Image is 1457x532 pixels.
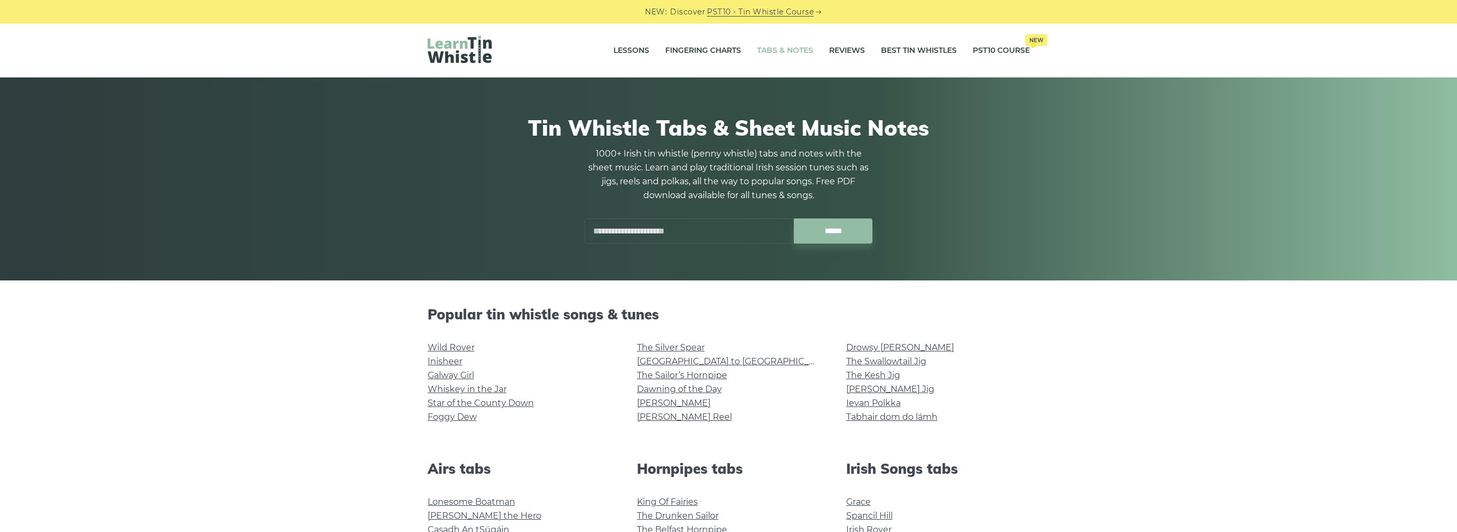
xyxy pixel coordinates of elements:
a: Tabs & Notes [757,37,813,64]
a: Drowsy [PERSON_NAME] [846,342,954,353]
a: [GEOGRAPHIC_DATA] to [GEOGRAPHIC_DATA] [637,356,834,366]
a: Dawning of the Day [637,384,722,394]
h2: Hornpipes tabs [637,460,821,477]
a: Lessons [613,37,649,64]
a: Fingering Charts [665,37,741,64]
a: [PERSON_NAME] [637,398,711,408]
h2: Airs tabs [428,460,611,477]
a: Ievan Polkka [846,398,901,408]
h2: Popular tin whistle songs & tunes [428,306,1030,323]
a: [PERSON_NAME] the Hero [428,511,541,521]
span: New [1025,34,1047,46]
a: Whiskey in the Jar [428,384,507,394]
a: Star of the County Down [428,398,534,408]
a: The Drunken Sailor [637,511,719,521]
a: Grace [846,497,871,507]
a: Foggy Dew [428,412,477,422]
img: LearnTinWhistle.com [428,36,492,63]
a: The Silver Spear [637,342,705,353]
a: Reviews [829,37,865,64]
a: The Kesh Jig [846,370,900,380]
h2: Irish Songs tabs [846,460,1030,477]
a: Inisheer [428,356,462,366]
a: Tabhair dom do lámh [846,412,938,422]
h1: Tin Whistle Tabs & Sheet Music Notes [428,115,1030,140]
a: The Swallowtail Jig [846,356,926,366]
a: [PERSON_NAME] Jig [846,384,934,394]
a: Lonesome Boatman [428,497,515,507]
a: PST10 CourseNew [973,37,1030,64]
a: Best Tin Whistles [881,37,957,64]
a: Galway Girl [428,370,474,380]
p: 1000+ Irish tin whistle (penny whistle) tabs and notes with the sheet music. Learn and play tradi... [585,147,873,202]
a: Spancil Hill [846,511,893,521]
a: [PERSON_NAME] Reel [637,412,732,422]
a: Wild Rover [428,342,475,353]
a: The Sailor’s Hornpipe [637,370,727,380]
a: King Of Fairies [637,497,698,507]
